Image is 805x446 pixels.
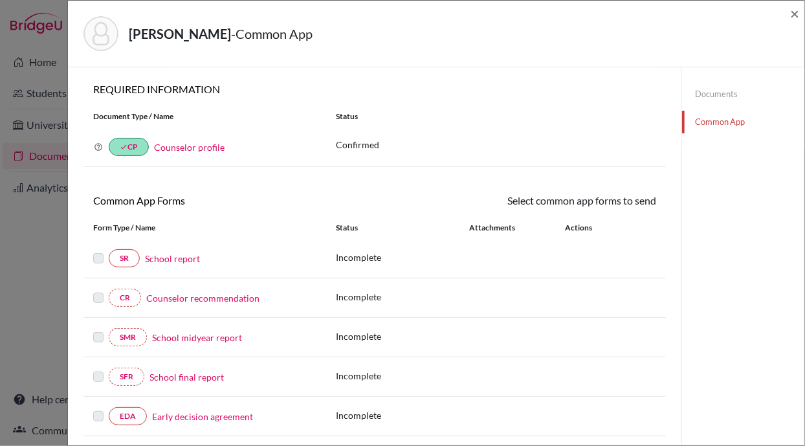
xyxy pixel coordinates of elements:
[109,407,147,425] a: EDA
[109,138,149,156] a: doneCP
[549,222,630,234] div: Actions
[83,194,375,206] h6: Common App Forms
[83,83,666,95] h6: REQUIRED INFORMATION
[109,249,140,267] a: SR
[152,410,253,423] a: Early decision agreement
[682,111,804,133] a: Common App
[120,143,127,151] i: done
[469,222,549,234] div: Attachments
[336,408,469,422] p: Incomplete
[149,370,224,384] a: School final report
[109,368,144,386] a: SFR
[336,290,469,304] p: Incomplete
[109,328,147,346] a: SMR
[336,138,656,151] p: Confirmed
[83,222,326,234] div: Form Type / Name
[790,4,799,23] span: ×
[146,291,259,305] a: Counselor recommendation
[145,252,200,265] a: School report
[682,83,804,106] a: Documents
[336,329,469,343] p: Incomplete
[336,222,469,234] div: Status
[109,289,141,307] a: CR
[790,6,799,21] button: Close
[375,193,666,208] div: Select common app forms to send
[154,142,225,153] a: Counselor profile
[129,26,231,41] strong: [PERSON_NAME]
[152,331,242,344] a: School midyear report
[83,111,326,122] div: Document Type / Name
[231,26,313,41] span: - Common App
[326,111,666,122] div: Status
[336,369,469,383] p: Incomplete
[336,251,469,264] p: Incomplete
